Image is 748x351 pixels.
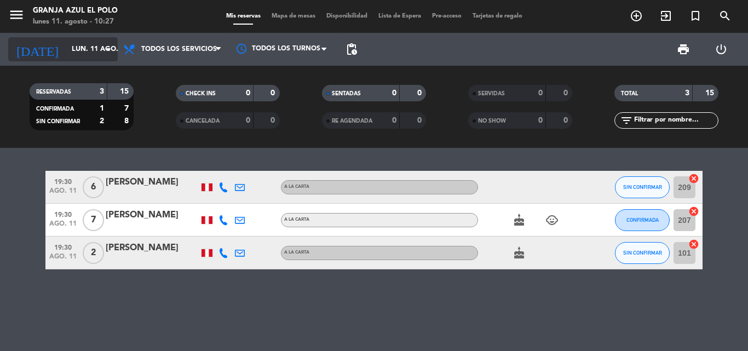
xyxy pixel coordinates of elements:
span: SIN CONFIRMAR [623,184,662,190]
strong: 0 [271,89,277,97]
strong: 0 [246,89,250,97]
strong: 0 [246,117,250,124]
span: Tarjetas de regalo [467,13,528,19]
strong: 0 [392,89,396,97]
span: A la carta [284,217,309,222]
input: Filtrar por nombre... [633,114,718,126]
strong: 2 [100,117,104,125]
span: CANCELADA [186,118,220,124]
span: SENTADAS [332,91,361,96]
span: A la carta [284,185,309,189]
span: 19:30 [49,208,77,220]
i: exit_to_app [659,9,672,22]
strong: 15 [705,89,716,97]
strong: 0 [538,89,543,97]
span: CONFIRMADA [36,106,74,112]
strong: 8 [124,117,131,125]
strong: 0 [392,117,396,124]
span: SIN CONFIRMAR [623,250,662,256]
div: Granja Azul El Polo [33,5,118,16]
i: [DATE] [8,37,66,61]
span: 2 [83,242,104,264]
button: CONFIRMADA [615,209,670,231]
button: SIN CONFIRMAR [615,176,670,198]
i: power_settings_new [715,43,728,56]
div: [PERSON_NAME] [106,175,199,189]
i: arrow_drop_down [102,43,115,56]
i: cancel [688,239,699,250]
span: print [677,43,690,56]
span: Mis reservas [221,13,266,19]
span: ago. 11 [49,253,77,266]
span: ago. 11 [49,187,77,200]
span: RE AGENDADA [332,118,372,124]
span: 6 [83,176,104,198]
span: Pre-acceso [427,13,467,19]
i: cake [513,246,526,260]
i: cancel [688,206,699,217]
button: menu [8,7,25,27]
strong: 0 [563,89,570,97]
span: Todos los servicios [141,45,217,53]
strong: 3 [100,88,104,95]
i: add_circle_outline [630,9,643,22]
strong: 0 [538,117,543,124]
span: SERVIDAS [478,91,505,96]
strong: 1 [100,105,104,112]
span: NO SHOW [478,118,506,124]
span: 19:30 [49,175,77,187]
span: RESERVADAS [36,89,71,95]
strong: 15 [120,88,131,95]
span: CONFIRMADA [626,217,659,223]
button: SIN CONFIRMAR [615,242,670,264]
i: cake [513,214,526,227]
span: pending_actions [345,43,358,56]
strong: 0 [271,117,277,124]
i: turned_in_not [689,9,702,22]
i: filter_list [620,114,633,127]
span: 7 [83,209,104,231]
span: 19:30 [49,240,77,253]
i: child_care [545,214,559,227]
span: CHECK INS [186,91,216,96]
div: LOG OUT [702,33,740,66]
strong: 7 [124,105,131,112]
span: ago. 11 [49,220,77,233]
i: cancel [688,173,699,184]
i: menu [8,7,25,23]
span: Disponibilidad [321,13,373,19]
strong: 0 [417,89,424,97]
span: Mapa de mesas [266,13,321,19]
strong: 0 [417,117,424,124]
span: TOTAL [621,91,638,96]
div: [PERSON_NAME] [106,208,199,222]
span: A la carta [284,250,309,255]
span: SIN CONFIRMAR [36,119,80,124]
strong: 3 [685,89,689,97]
strong: 0 [563,117,570,124]
div: lunes 11. agosto - 10:27 [33,16,118,27]
div: [PERSON_NAME] [106,241,199,255]
i: search [718,9,732,22]
span: Lista de Espera [373,13,427,19]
